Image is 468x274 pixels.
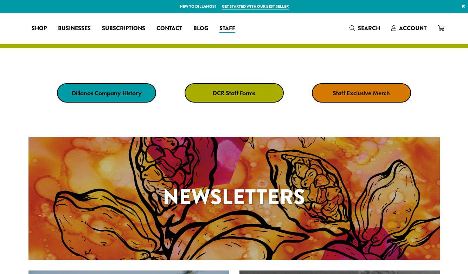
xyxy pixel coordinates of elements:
[26,23,52,34] a: Shop
[28,181,440,213] h1: Newsletters
[344,22,386,34] a: Search
[185,83,284,103] a: DCR Staff Forms
[57,83,156,103] a: Dillanos Company History
[399,24,427,32] span: Account
[222,4,289,9] a: Get started with our best seller
[72,89,142,97] strong: Dillanos Company History
[213,89,255,97] strong: DCR Staff Forms
[156,24,182,33] span: Contact
[358,24,380,32] span: Search
[28,137,440,260] a: Newsletters
[58,24,91,33] span: Businesses
[32,24,47,33] span: Shop
[214,23,241,34] a: Staff
[219,24,235,33] span: Staff
[312,83,411,103] a: Staff Exclusive Merch
[333,89,390,97] strong: Staff Exclusive Merch
[193,24,208,33] span: Blog
[102,24,145,33] span: Subscriptions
